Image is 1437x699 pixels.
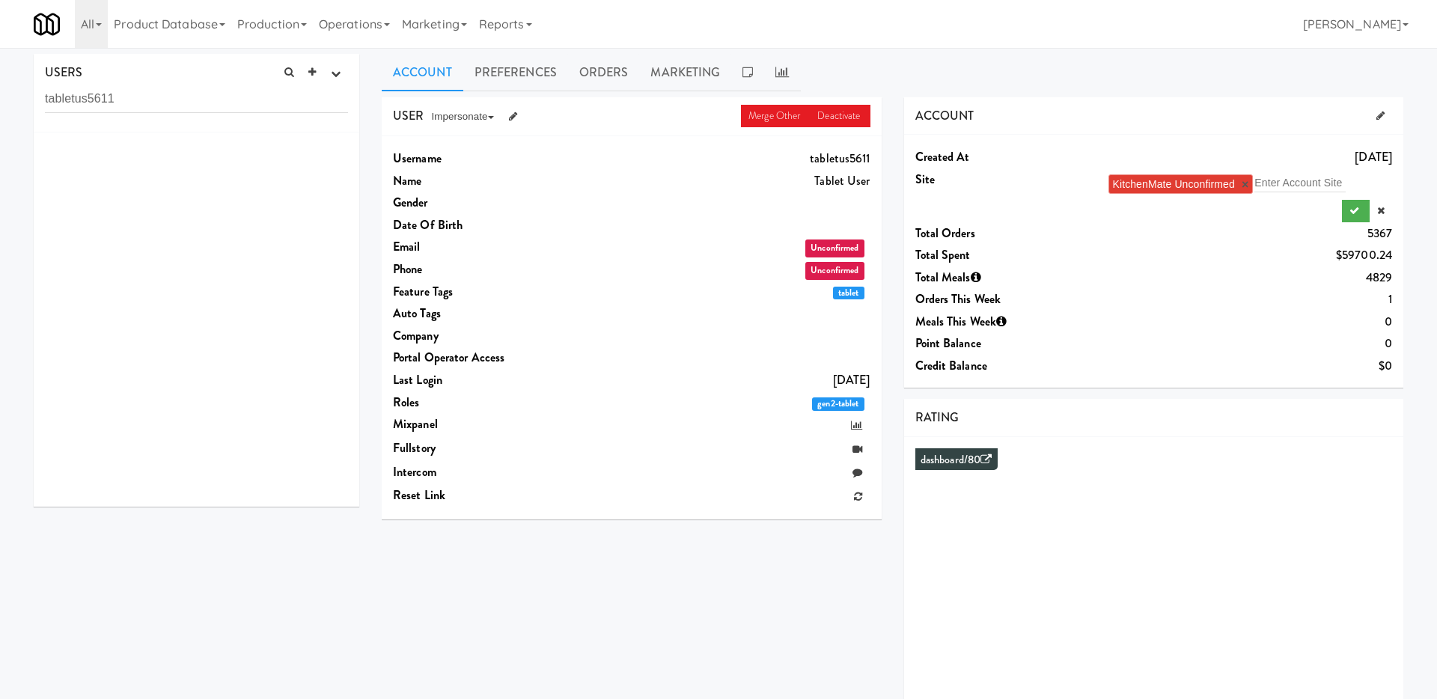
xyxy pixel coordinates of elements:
span: ACCOUNT [915,107,974,124]
dt: Total Meals [915,266,1106,289]
dd: tabletus5611 [584,147,870,170]
dd: $59700.24 [1106,244,1393,266]
dt: Point Balance [915,332,1106,355]
div: KitchenMate Unconfirmed × [1106,172,1393,196]
span: KitchenMate Unconfirmed [1113,178,1235,190]
span: USERS [45,64,83,81]
dd: 5367 [1106,222,1393,245]
dt: Name [393,170,584,192]
span: gen2-tablet [812,397,864,411]
dt: Orders This Week [915,288,1106,311]
dt: Total Orders [915,222,1106,245]
dt: Username [393,147,584,170]
dd: 4829 [1106,266,1393,289]
dt: Mixpanel [393,413,584,436]
dd: [DATE] [584,369,870,391]
dt: Portal Operator Access [393,347,584,369]
a: × [1242,178,1248,191]
a: dashboard/80 [921,452,992,468]
a: Orders [568,54,640,91]
dd: 0 [1106,332,1393,355]
dd: Tablet User [584,170,870,192]
dt: Email [393,236,584,258]
dt: Phone [393,258,584,281]
dd: [DATE] [1106,146,1393,168]
span: Unconfirmed [805,262,864,280]
span: USER [393,107,424,124]
a: Deactivate [810,105,870,127]
img: Micromart [34,11,60,37]
dt: Created at [915,146,1106,168]
a: Account [382,54,463,91]
dt: Intercom [393,461,584,483]
dt: Credit Balance [915,355,1106,377]
dd: $0 [1106,355,1393,377]
dt: Meals This Week [915,311,1106,333]
input: Search user [45,85,348,113]
dt: Feature Tags [393,281,584,303]
dd: 0 [1106,311,1393,333]
dt: Last login [393,369,584,391]
span: Unconfirmed [805,239,864,257]
dt: Total Spent [915,244,1106,266]
dt: Reset link [393,484,584,507]
a: Marketing [639,54,731,91]
dt: Fullstory [393,437,584,460]
li: KitchenMate Unconfirmed × [1108,174,1254,194]
dd: 1 [1106,288,1393,311]
dt: Auto Tags [393,302,584,325]
button: Impersonate [424,106,501,128]
a: Merge Other [741,105,810,127]
span: RATING [915,409,959,426]
a: Preferences [463,54,568,91]
dt: Site [915,168,1106,191]
dt: Company [393,325,584,347]
span: tablet [833,287,864,300]
dt: Gender [393,192,584,214]
input: Enter Account Site [1254,173,1346,192]
dt: Roles [393,391,584,414]
dt: Date Of Birth [393,214,584,236]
